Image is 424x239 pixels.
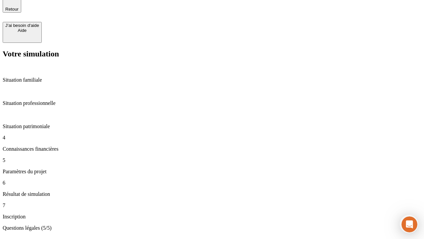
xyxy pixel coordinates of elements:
[3,180,421,186] p: 6
[3,202,421,208] p: 7
[3,100,421,106] p: Situation professionnelle
[3,214,421,220] p: Inscription
[3,157,421,163] p: 5
[401,216,417,232] iframe: Intercom live chat
[3,123,421,129] p: Situation patrimoniale
[3,225,421,231] p: Questions légales (5/5)
[400,215,418,233] iframe: Intercom live chat discovery launcher
[5,7,19,12] span: Retour
[5,23,39,28] div: J’ai besoin d'aide
[3,49,421,58] h2: Votre simulation
[3,146,421,152] p: Connaissances financières
[3,22,42,43] button: J’ai besoin d'aideAide
[3,77,421,83] p: Situation familiale
[3,169,421,175] p: Paramètres du projet
[5,28,39,33] div: Aide
[3,191,421,197] p: Résultat de simulation
[3,135,421,141] p: 4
